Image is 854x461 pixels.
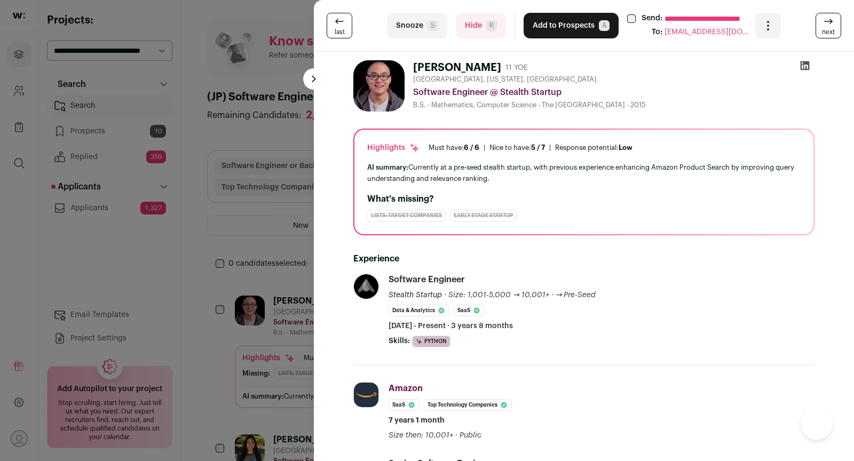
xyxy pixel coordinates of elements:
[556,291,596,299] span: → Pre-Seed
[551,290,553,300] span: ·
[389,415,445,426] span: 7 years 1 month
[652,27,662,38] div: To:
[413,75,597,84] span: [GEOGRAPHIC_DATA], [US_STATE], [GEOGRAPHIC_DATA]
[619,144,632,151] span: Low
[555,144,632,152] div: Response potential:
[389,432,453,439] span: Size then: 10,001+
[354,383,378,407] img: e36df5e125c6fb2c61edd5a0d3955424ed50ce57e60c515fc8d516ef803e31c7.jpg
[755,13,781,38] button: Open dropdown
[505,62,528,73] div: 11 YOE
[413,101,815,109] div: B.S. - Mathematics, Computer Science - The [GEOGRAPHIC_DATA] - 2015
[428,20,438,31] span: S
[486,20,497,31] span: R
[444,291,549,299] span: · Size: 1,001-5,000 → 10,001+
[353,60,405,112] img: f383c1c00ec36c22a914a20b71ae4cced369ad3d9a00551049d6a19492fbc05d
[389,384,423,393] span: Amazon
[389,291,442,299] span: Stealth Startup
[822,28,835,36] span: next
[424,399,512,411] li: Top Technology Companies
[367,193,801,205] h2: What's missing?
[389,399,420,411] li: SaaS
[599,20,610,31] span: A
[455,430,457,441] span: ·
[389,305,449,316] li: Data & Analytics
[413,60,501,75] h1: [PERSON_NAME]
[531,144,545,151] span: 5 / 7
[642,13,662,25] label: Send:
[367,162,801,184] div: Currently at a pre-seed stealth startup, with previous experience enhancing Amazon Product Search...
[354,274,378,299] img: bb758407b04ea4d595f0a4dcd2c89332d467c7faa0f713074a0ea9543027a628.jpg
[367,142,420,153] div: Highlights
[367,164,408,171] span: AI summary:
[801,408,833,440] iframe: Help Scout Beacon - Open
[456,13,506,38] button: HideR
[353,252,815,265] h2: Experience
[524,13,619,38] button: Add to ProspectsA
[413,86,815,99] div: Software Engineer @ Stealth Startup
[464,144,479,151] span: 6 / 6
[454,305,485,316] li: SaaS
[389,274,465,285] div: Software Engineer
[335,28,345,36] span: last
[389,321,513,331] span: [DATE] - Present · 3 years 8 months
[412,336,450,347] li: Python
[387,13,447,38] button: SnoozeS
[816,13,841,38] a: next
[429,144,479,152] div: Must have:
[665,27,750,38] span: [EMAIL_ADDRESS][DOMAIN_NAME]
[327,13,352,38] a: last
[460,432,481,439] span: Public
[489,144,545,152] div: Nice to have:
[450,210,517,221] div: Early Stage Startup
[429,144,632,152] ul: | |
[367,210,446,221] div: Lists: Target Companies
[389,336,410,346] span: Skills:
